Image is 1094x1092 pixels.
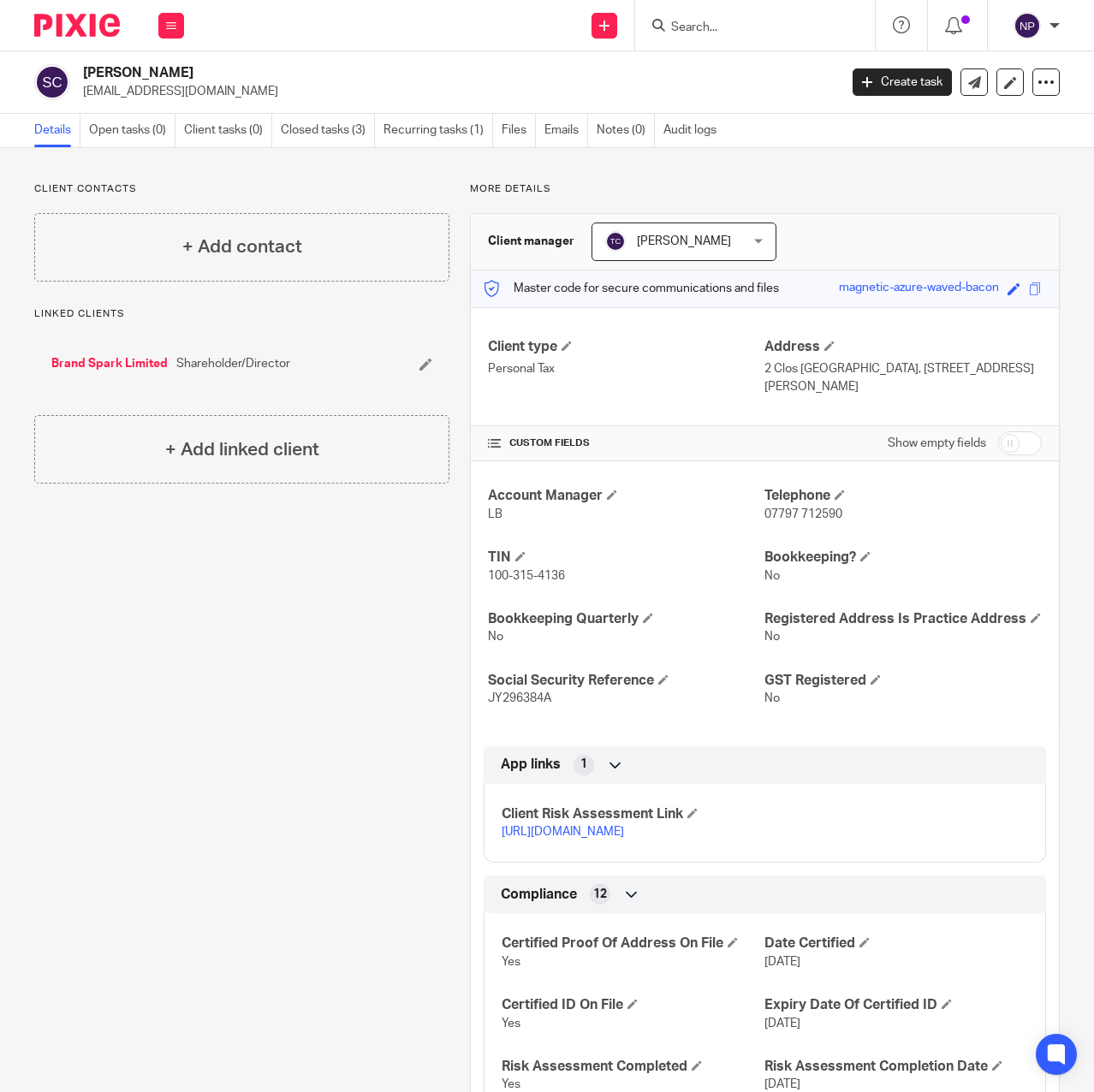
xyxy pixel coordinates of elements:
[34,182,449,196] p: Client contacts
[488,338,765,356] h4: Client type
[764,935,1028,953] h4: Date Certified
[764,692,780,704] span: No
[764,508,842,520] span: 07797 712590
[502,1078,520,1090] span: Yes
[502,1058,765,1076] h4: Risk Assessment Completed
[764,549,1042,567] h4: Bookkeeping?
[383,114,493,147] a: Recurring tasks (1)
[544,114,588,147] a: Emails
[502,114,536,147] a: Files
[488,692,551,704] span: JY296384A
[51,355,168,372] a: Brand Spark Limited
[764,610,1042,628] h4: Registered Address Is Practice Address
[165,436,319,463] h4: + Add linked client
[184,114,272,147] a: Client tasks (0)
[637,235,731,247] span: [PERSON_NAME]
[281,114,375,147] a: Closed tasks (3)
[764,1078,800,1090] span: [DATE]
[605,231,626,252] img: svg%3E
[488,360,765,377] p: Personal Tax
[83,83,827,100] p: [EMAIL_ADDRESS][DOMAIN_NAME]
[89,114,175,147] a: Open tasks (0)
[764,360,1042,395] p: 2 Clos [GEOGRAPHIC_DATA], [STREET_ADDRESS][PERSON_NAME]
[34,307,449,321] p: Linked clients
[501,886,577,904] span: Compliance
[488,508,502,520] span: LB
[839,279,999,299] div: magnetic-azure-waved-bacon
[764,672,1042,690] h4: GST Registered
[764,956,800,968] span: [DATE]
[488,672,765,690] h4: Social Security Reference
[669,21,823,36] input: Search
[593,886,607,903] span: 12
[34,114,80,147] a: Details
[470,182,1060,196] p: More details
[502,805,765,823] h4: Client Risk Assessment Link
[501,756,561,774] span: App links
[853,68,952,96] a: Create task
[34,14,120,37] img: Pixie
[764,338,1042,356] h4: Address
[502,956,520,968] span: Yes
[580,756,587,773] span: 1
[502,1018,520,1030] span: Yes
[488,436,765,450] h4: CUSTOM FIELDS
[888,435,986,452] label: Show empty fields
[502,935,765,953] h4: Certified Proof Of Address On File
[764,570,780,582] span: No
[488,233,574,250] h3: Client manager
[764,1058,1028,1076] h4: Risk Assessment Completion Date
[764,631,780,643] span: No
[502,996,765,1014] h4: Certified ID On File
[1014,12,1041,39] img: svg%3E
[83,64,678,82] h2: [PERSON_NAME]
[663,114,725,147] a: Audit logs
[176,355,290,372] span: Shareholder/Director
[764,487,1042,505] h4: Telephone
[764,996,1028,1014] h4: Expiry Date Of Certified ID
[597,114,655,147] a: Notes (0)
[484,280,779,297] p: Master code for secure communications and files
[764,1018,800,1030] span: [DATE]
[34,64,70,100] img: svg%3E
[488,631,503,643] span: No
[488,549,765,567] h4: TIN
[488,610,765,628] h4: Bookkeeping Quarterly
[488,570,565,582] span: 100-315-4136
[502,826,624,838] a: [URL][DOMAIN_NAME]
[488,487,765,505] h4: Account Manager
[182,234,302,260] h4: + Add contact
